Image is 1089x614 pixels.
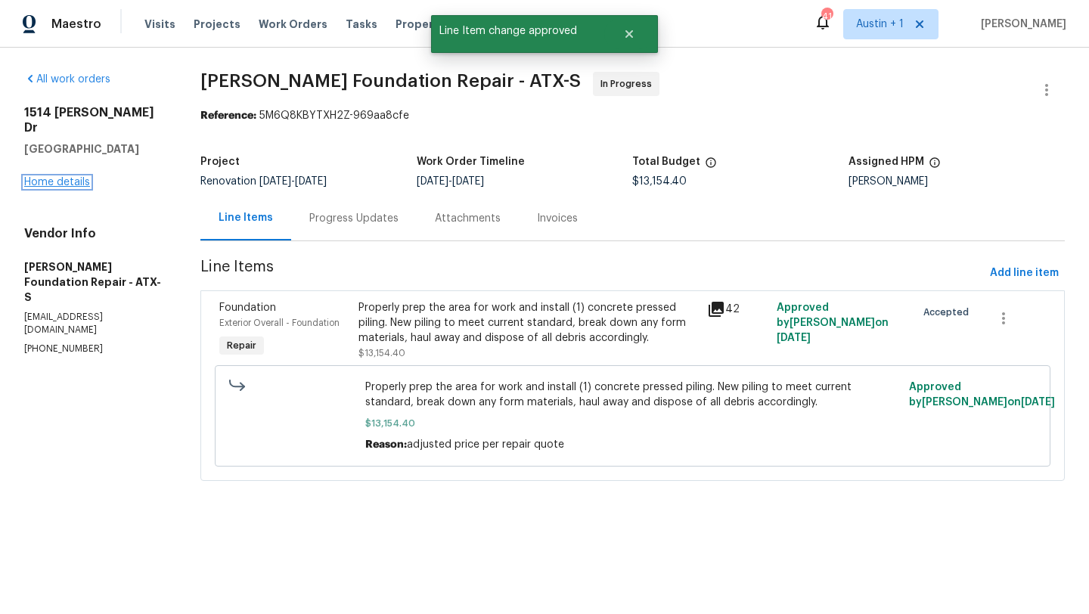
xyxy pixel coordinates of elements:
[975,17,1066,32] span: [PERSON_NAME]
[221,338,262,353] span: Repair
[24,226,164,241] h4: Vendor Info
[200,259,984,287] span: Line Items
[24,105,164,135] h2: 1514 [PERSON_NAME] Dr
[259,17,327,32] span: Work Orders
[309,211,399,226] div: Progress Updates
[431,15,604,47] span: Line Item change approved
[984,259,1065,287] button: Add line item
[632,176,687,187] span: $13,154.40
[990,264,1059,283] span: Add line item
[358,300,697,346] div: Properly prep the area for work and install (1) concrete pressed piling. New piling to meet curre...
[707,300,768,318] div: 42
[259,176,291,187] span: [DATE]
[849,176,1065,187] div: [PERSON_NAME]
[600,76,658,91] span: In Progress
[856,17,904,32] span: Austin + 1
[24,141,164,157] h5: [GEOGRAPHIC_DATA]
[417,157,525,167] h5: Work Order Timeline
[909,382,1055,408] span: Approved by [PERSON_NAME] on
[144,17,175,32] span: Visits
[194,17,240,32] span: Projects
[435,211,501,226] div: Attachments
[295,176,327,187] span: [DATE]
[358,349,405,358] span: $13,154.40
[200,176,327,187] span: Renovation
[365,416,900,431] span: $13,154.40
[777,302,889,343] span: Approved by [PERSON_NAME] on
[200,157,240,167] h5: Project
[200,108,1065,123] div: 5M6Q8KBYTXH2Z-969aa8cfe
[259,176,327,187] span: -
[365,439,407,450] span: Reason:
[346,19,377,29] span: Tasks
[219,210,273,225] div: Line Items
[1021,397,1055,408] span: [DATE]
[24,177,90,188] a: Home details
[452,176,484,187] span: [DATE]
[705,157,717,176] span: The total cost of line items that have been proposed by Opendoor. This sum includes line items th...
[407,439,564,450] span: adjusted price per repair quote
[849,157,924,167] h5: Assigned HPM
[24,343,164,355] p: [PHONE_NUMBER]
[396,17,455,32] span: Properties
[219,318,340,327] span: Exterior Overall - Foundation
[24,259,164,305] h5: [PERSON_NAME] Foundation Repair - ATX-S
[821,9,832,24] div: 41
[219,302,276,313] span: Foundation
[365,380,900,410] span: Properly prep the area for work and install (1) concrete pressed piling. New piling to meet curre...
[200,110,256,121] b: Reference:
[51,17,101,32] span: Maestro
[24,311,164,336] p: [EMAIL_ADDRESS][DOMAIN_NAME]
[24,74,110,85] a: All work orders
[537,211,578,226] div: Invoices
[417,176,484,187] span: -
[604,19,654,49] button: Close
[923,305,975,320] span: Accepted
[632,157,700,167] h5: Total Budget
[777,333,811,343] span: [DATE]
[200,72,581,90] span: [PERSON_NAME] Foundation Repair - ATX-S
[417,176,448,187] span: [DATE]
[929,157,941,176] span: The hpm assigned to this work order.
